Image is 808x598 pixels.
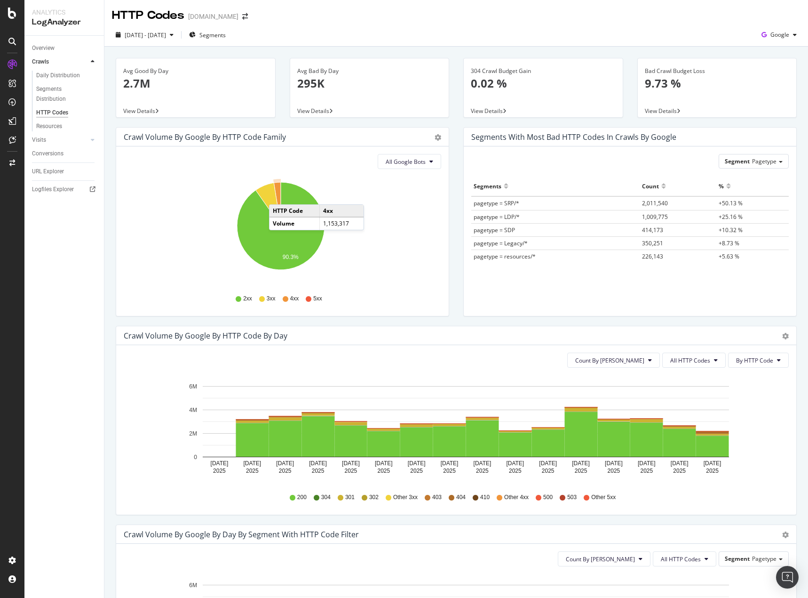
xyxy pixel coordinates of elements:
span: pagetype = SRP/* [474,199,519,207]
div: Segments Distribution [36,84,88,104]
text: [DATE] [441,460,459,467]
text: 2025 [312,468,325,474]
text: [DATE] [539,460,557,467]
span: Other 5xx [591,493,616,501]
div: Analytics [32,8,96,17]
span: 304 [321,493,331,501]
span: 1,009,775 [642,213,668,221]
text: 2025 [575,468,587,474]
span: 5xx [313,295,322,303]
span: +8.73 % [719,239,739,247]
span: 350,251 [642,239,663,247]
div: Count [642,178,659,194]
text: 2025 [476,468,489,474]
div: % [719,178,724,194]
td: HTTP Code [269,205,319,217]
span: View Details [471,107,503,115]
div: Daily Distribution [36,71,80,81]
span: Other 4xx [504,493,529,501]
button: Segments [185,27,230,42]
div: 304 Crawl Budget Gain [471,67,616,75]
p: 295K [297,75,442,91]
a: Crawls [32,57,88,67]
div: Resources [36,121,62,131]
p: 2.7M [123,75,268,91]
a: Segments Distribution [36,84,97,104]
span: pagetype = SDP [474,226,515,234]
button: By HTTP Code [728,353,789,368]
div: Bad Crawl Budget Loss [645,67,790,75]
text: [DATE] [671,460,689,467]
text: 2025 [246,468,259,474]
text: 0 [194,454,197,461]
span: Segments [199,31,226,39]
div: Avg Bad By Day [297,67,442,75]
a: Daily Distribution [36,71,97,81]
div: Crawl Volume by google by Day by Segment with HTTP Code Filter [124,530,359,539]
div: Logfiles Explorer [32,185,74,194]
text: 2025 [608,468,620,474]
text: 6M [189,383,197,390]
button: All HTTP Codes [662,353,726,368]
span: Pagetype [752,555,776,563]
span: Segment [725,555,750,563]
button: [DATE] - [DATE] [112,27,177,42]
span: All HTTP Codes [661,555,701,563]
text: [DATE] [506,460,524,467]
div: Segments with most bad HTTP codes in Crawls by google [471,132,676,142]
span: Other 3xx [393,493,418,501]
div: Visits [32,135,46,145]
span: 414,173 [642,226,663,234]
a: Conversions [32,149,97,159]
text: 2025 [410,468,423,474]
text: [DATE] [408,460,426,467]
div: Segments [474,178,501,194]
div: Open Intercom Messenger [776,566,799,589]
span: 2xx [243,295,252,303]
text: [DATE] [276,460,294,467]
text: 2025 [509,468,522,474]
span: +10.32 % [719,226,743,234]
div: arrow-right-arrow-left [242,13,248,20]
div: gear [782,333,789,339]
span: 500 [543,493,553,501]
text: 2025 [377,468,390,474]
svg: A chart. [124,177,438,286]
td: 4xx [319,205,364,217]
button: All HTTP Codes [653,551,716,566]
div: Crawl Volume by google by HTTP Code by Day [124,331,287,340]
text: 4M [189,407,197,413]
div: [DOMAIN_NAME] [188,12,238,21]
text: 2025 [279,468,292,474]
span: 4xx [290,295,299,303]
span: pagetype = LDP/* [474,213,520,221]
text: 2025 [706,468,719,474]
text: 2025 [542,468,555,474]
span: 302 [369,493,379,501]
span: Google [770,31,789,39]
text: 6M [189,582,197,589]
span: Count By Day [575,356,644,364]
span: View Details [123,107,155,115]
div: HTTP Codes [112,8,184,24]
span: +50.13 % [719,199,743,207]
span: All HTTP Codes [670,356,710,364]
svg: A chart. [124,375,782,485]
text: 2025 [213,468,226,474]
span: Pagetype [752,157,776,165]
span: +25.16 % [719,213,743,221]
a: HTTP Codes [36,108,97,118]
td: Volume [269,217,319,229]
div: Crawl Volume by google by HTTP Code Family [124,132,286,142]
text: [DATE] [474,460,491,467]
text: [DATE] [638,460,656,467]
text: [DATE] [211,460,229,467]
div: LogAnalyzer [32,17,96,28]
div: URL Explorer [32,167,64,177]
span: [DATE] - [DATE] [125,31,166,39]
div: Crawls [32,57,49,67]
div: Conversions [32,149,63,159]
span: 404 [456,493,466,501]
p: 9.73 % [645,75,790,91]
